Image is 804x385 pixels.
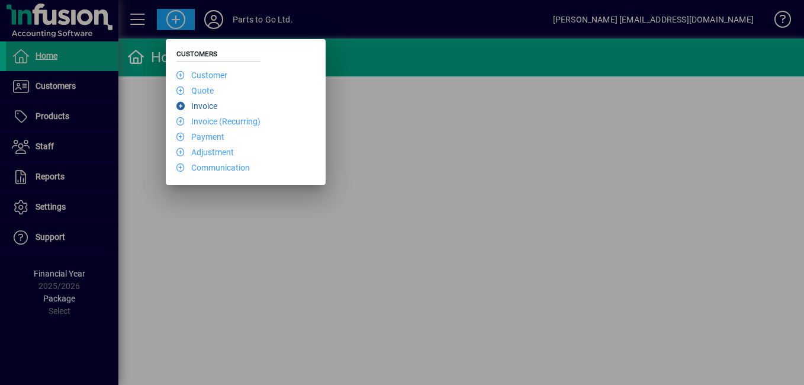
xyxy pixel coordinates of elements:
[176,86,214,95] a: Quote
[176,132,224,142] a: Payment
[176,70,227,80] a: Customer
[176,50,261,62] h5: Customers
[176,163,250,172] a: Communication
[176,117,261,126] a: Invoice (Recurring)
[176,101,217,111] a: Invoice
[176,147,234,157] a: Adjustment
